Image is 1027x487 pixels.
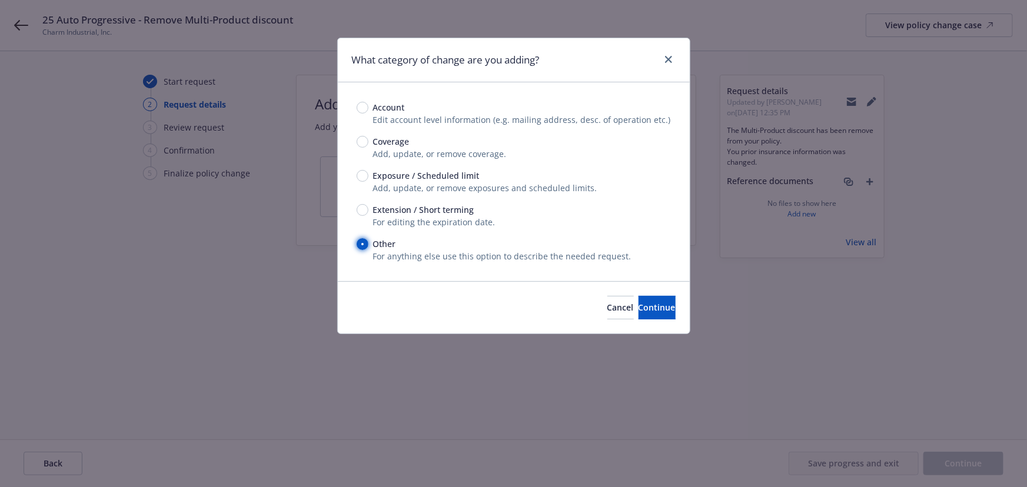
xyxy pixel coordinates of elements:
span: For editing the expiration date. [373,216,496,228]
span: Exposure / Scheduled limit [373,169,480,182]
button: Cancel [607,296,634,319]
span: Account [373,101,405,114]
h1: What category of change are you adding? [352,52,540,68]
input: Coverage [357,136,368,148]
a: close [662,52,676,66]
input: Exposure / Scheduled limit [357,170,368,182]
span: Cancel [607,302,634,313]
span: Add, update, or remove coverage. [373,148,507,159]
span: Other [373,238,396,250]
input: Account [357,102,368,114]
input: Other [357,238,368,250]
button: Continue [639,296,676,319]
span: Edit account level information (e.g. mailing address, desc. of operation etc.) [373,114,671,125]
span: Extension / Short terming [373,204,474,216]
span: Coverage [373,135,410,148]
span: Add, update, or remove exposures and scheduled limits. [373,182,597,194]
input: Extension / Short terming [357,204,368,216]
span: Continue [639,302,676,313]
span: For anything else use this option to describe the needed request. [373,251,632,262]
